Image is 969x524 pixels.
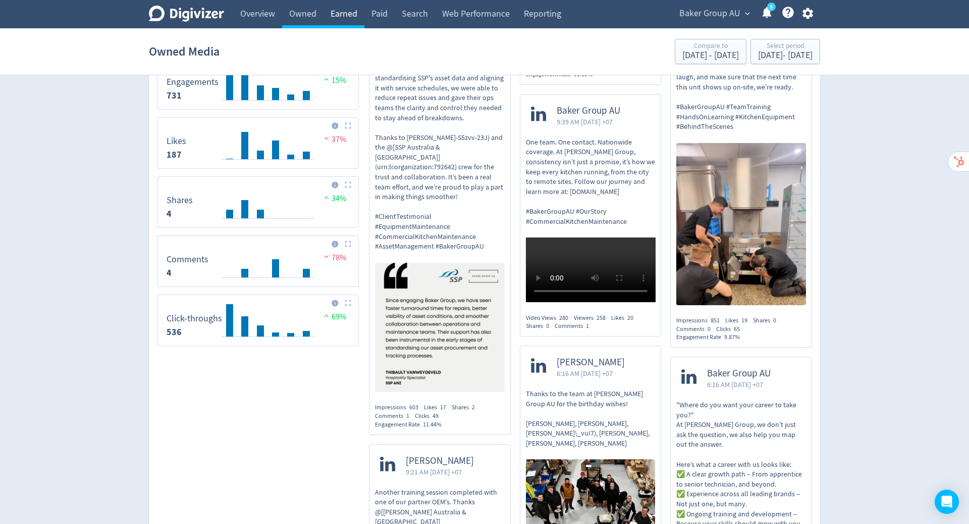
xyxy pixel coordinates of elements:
[321,134,346,145] span: 37%
[375,412,415,420] div: Comments
[586,322,589,330] span: 1
[773,316,776,324] span: 0
[557,117,620,127] span: 9:39 AM [DATE] +07
[167,135,186,147] dt: Likes
[452,403,480,412] div: Shares
[758,42,813,51] div: Select period
[415,412,444,420] div: Clicks
[345,181,351,188] img: Placeholder
[767,3,776,11] a: 5
[676,143,806,305] img: https://media.cf.digivizer.com/images/linkedin-137139445-urn:li:share:7362021930343813120-38c809b...
[345,300,351,306] img: Placeholder
[409,403,418,411] span: 603
[375,420,447,429] div: Engagement Rate
[423,420,442,428] span: 11.44%
[321,253,346,263] span: 78%
[676,333,745,342] div: Engagement Rate
[440,403,446,411] span: 17
[167,326,182,338] strong: 536
[369,11,510,395] a: Baker Group AU12:41 PM [DATE] +07This is what happens when maintenance shifts from reactive to st...
[526,389,656,449] p: Thanks to the team at [PERSON_NAME] Group AU for the birthday wishes! [PERSON_NAME], [PERSON_NAME...
[321,312,332,319] img: positive-performance.svg
[526,322,555,330] div: Shares
[161,63,354,105] svg: Engagements 731
[167,313,222,324] dt: Click-throughs
[167,89,182,102] strong: 731
[149,35,220,68] h1: Owned Media
[167,267,172,279] strong: 4
[682,51,739,60] div: [DATE] - [DATE]
[724,333,740,341] span: 9.87%
[676,6,752,22] button: Baker Group AU
[526,314,574,322] div: Video Views
[734,325,740,333] span: 65
[472,403,475,411] span: 2
[406,455,474,467] span: [PERSON_NAME]
[676,325,716,334] div: Comments
[167,76,219,88] dt: Engagements
[679,6,740,22] span: Baker Group AU
[167,149,182,161] strong: 187
[750,39,820,64] button: Select period[DATE]- [DATE]
[708,325,711,333] span: 0
[935,490,959,514] div: Open Intercom Messenger
[375,54,505,252] p: This is what happens when maintenance shifts from reactive to strategic. By standardising SSP's a...
[743,9,752,18] span: expand_more
[707,379,771,390] span: 6:16 AM [DATE] +07
[161,299,354,342] svg: Click-throughs 536
[321,75,346,85] span: 15%
[424,403,452,412] div: Likes
[375,403,424,412] div: Impressions
[167,208,172,220] strong: 4
[406,467,474,477] span: 9:21 AM [DATE] +07
[321,75,332,83] img: positive-performance.svg
[716,325,745,334] div: Clicks
[557,368,625,378] span: 6:16 AM [DATE] +07
[555,322,595,330] div: Comments
[321,312,346,322] span: 69%
[682,42,739,51] div: Compare to
[526,137,656,226] p: One team. One contact. Nationwide coverage. At [PERSON_NAME] Group, consistency isn’t just a prom...
[161,240,354,282] svg: Comments 4
[675,39,746,64] button: Compare to[DATE] - [DATE]
[707,368,771,379] span: Baker Group AU
[546,322,549,330] span: 0
[167,254,208,265] dt: Comments
[161,181,354,223] svg: Shares 4
[433,412,439,420] span: 49
[557,357,625,368] span: [PERSON_NAME]
[321,253,332,260] img: negative-performance.svg
[711,316,720,324] span: 851
[559,314,568,322] span: 280
[676,316,725,325] div: Impressions
[753,316,782,325] div: Shares
[167,195,193,206] dt: Shares
[770,4,773,11] text: 5
[557,105,620,117] span: Baker Group AU
[597,314,606,322] span: 258
[345,122,351,129] img: Placeholder
[520,94,661,305] a: Baker Group AU9:39 AM [DATE] +07One team. One contact. Nationwide coverage. At [PERSON_NAME] Grou...
[611,314,639,322] div: Likes
[161,122,354,164] svg: Likes 187
[375,263,505,393] img: https://media.cf.digivizer.com/images/linkedin-137139445-urn:li:share:7359458690111852544-5215fd2...
[758,51,813,60] div: [DATE] - [DATE]
[741,316,747,324] span: 19
[321,194,346,204] span: 34%
[406,412,409,420] span: 1
[627,314,633,322] span: 20
[321,194,332,201] img: positive-performance.svg
[345,241,351,247] img: Placeholder
[725,316,753,325] div: Likes
[321,134,332,142] img: negative-performance.svg
[574,314,611,322] div: Viewers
